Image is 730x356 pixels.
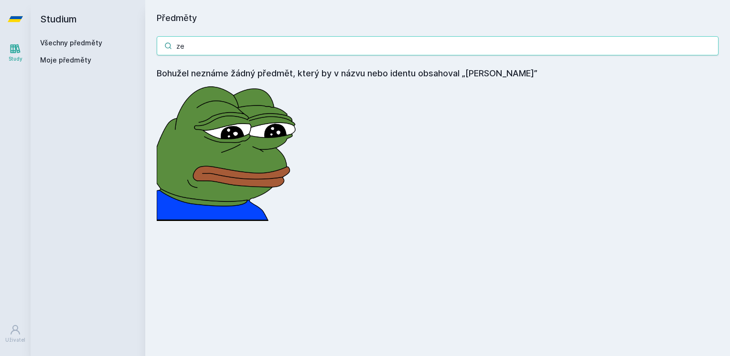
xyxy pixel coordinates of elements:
div: Uživatel [5,336,25,344]
img: error_picture.png [157,80,300,221]
a: Uživatel [2,319,29,348]
input: Název nebo ident předmětu… [157,36,719,55]
a: Všechny předměty [40,39,102,47]
span: Moje předměty [40,55,91,65]
div: Study [9,55,22,63]
a: Study [2,38,29,67]
h4: Bohužel neznáme žádný předmět, který by v názvu nebo identu obsahoval „[PERSON_NAME]” [157,67,719,80]
h1: Předměty [157,11,719,25]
